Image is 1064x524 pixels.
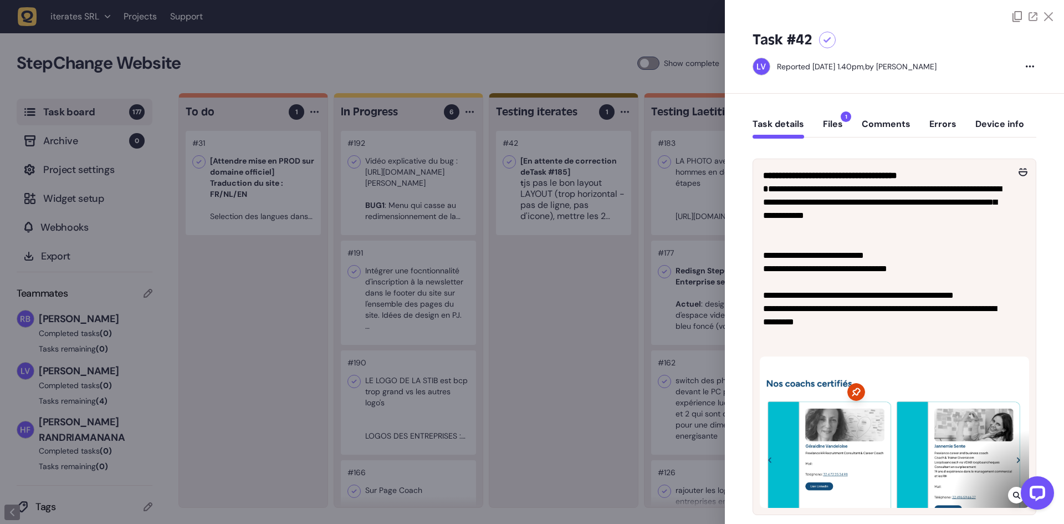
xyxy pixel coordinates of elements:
[823,119,843,139] button: Files
[975,119,1024,139] button: Device info
[753,31,812,49] h5: Task #42
[862,119,910,139] button: Comments
[1012,472,1058,518] iframe: LiveChat chat widget
[777,61,937,72] div: by [PERSON_NAME]
[753,119,804,139] button: Task details
[777,62,865,72] div: Reported [DATE] 1.40pm,
[753,58,770,75] img: Laetitia van Wijck
[929,119,956,139] button: Errors
[841,111,851,122] span: 1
